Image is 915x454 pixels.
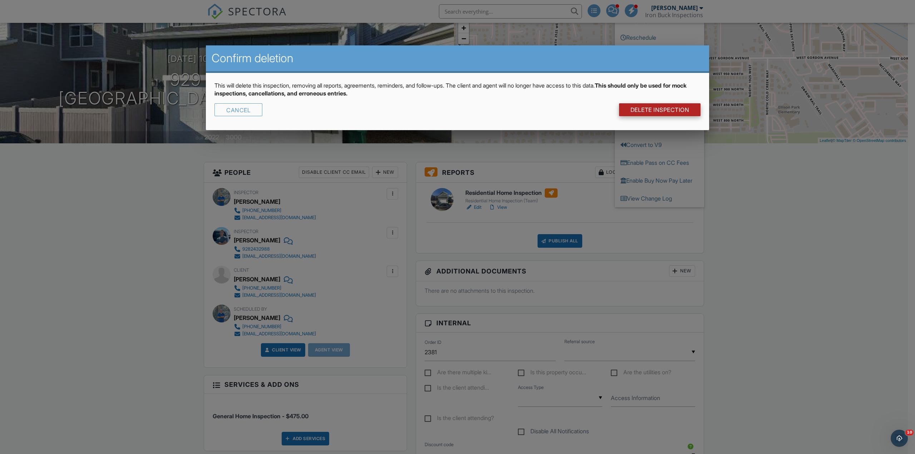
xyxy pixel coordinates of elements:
span: 10 [905,430,914,435]
h2: Confirm deletion [212,51,703,65]
p: This will delete this inspection, removing all reports, agreements, reminders, and follow-ups. Th... [214,82,701,98]
iframe: Intercom live chat [891,430,908,447]
a: DELETE Inspection [619,103,701,116]
div: Cancel [214,103,262,116]
strong: This should only be used for mock inspections, cancellations, and erroneous entries. [214,82,687,97]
